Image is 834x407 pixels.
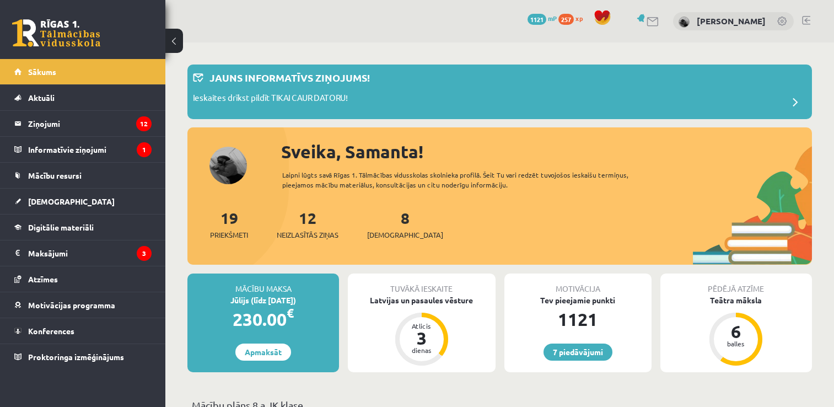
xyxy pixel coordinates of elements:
[14,111,152,136] a: Ziņojumi12
[405,347,438,354] div: dienas
[14,215,152,240] a: Digitālie materiāli
[28,240,152,266] legend: Maksājumi
[210,208,248,240] a: 19Priekšmeti
[277,208,338,240] a: 12Neizlasītās ziņas
[28,352,124,362] span: Proktoringa izmēģinājums
[28,93,55,103] span: Aktuāli
[14,85,152,110] a: Aktuāli
[28,326,74,336] span: Konferences
[14,266,152,292] a: Atzīmes
[28,222,94,232] span: Digitālie materiāli
[14,137,152,162] a: Informatīvie ziņojumi1
[14,240,152,266] a: Maksājumi3
[282,170,657,190] div: Laipni lūgts savā Rīgas 1. Tālmācības vidusskolas skolnieka profilā. Šeit Tu vari redzēt tuvojošo...
[28,274,58,284] span: Atzīmes
[719,340,752,347] div: balles
[348,294,495,367] a: Latvijas un pasaules vēsture Atlicis 3 dienas
[209,70,370,85] p: Jauns informatīvs ziņojums!
[12,19,100,47] a: Rīgas 1. Tālmācības vidusskola
[697,15,766,26] a: [PERSON_NAME]
[28,137,152,162] legend: Informatīvie ziņojumi
[137,246,152,261] i: 3
[28,170,82,180] span: Mācību resursi
[28,300,115,310] span: Motivācijas programma
[187,274,339,294] div: Mācību maksa
[575,14,583,23] span: xp
[281,138,812,165] div: Sveika, Samanta!
[528,14,557,23] a: 1121 mP
[28,111,152,136] legend: Ziņojumi
[14,318,152,344] a: Konferences
[719,323,752,340] div: 6
[367,208,443,240] a: 8[DEMOGRAPHIC_DATA]
[137,142,152,157] i: 1
[136,116,152,131] i: 12
[28,196,115,206] span: [DEMOGRAPHIC_DATA]
[504,294,652,306] div: Tev pieejamie punkti
[348,274,495,294] div: Tuvākā ieskaite
[558,14,588,23] a: 257 xp
[193,92,348,107] p: Ieskaites drīkst pildīt TIKAI CAUR DATORU!
[187,306,339,333] div: 230.00
[544,344,612,361] a: 7 piedāvājumi
[504,274,652,294] div: Motivācija
[28,67,56,77] span: Sākums
[405,329,438,347] div: 3
[14,59,152,84] a: Sākums
[504,306,652,333] div: 1121
[660,274,812,294] div: Pēdējā atzīme
[367,229,443,240] span: [DEMOGRAPHIC_DATA]
[287,305,294,321] span: €
[14,292,152,318] a: Motivācijas programma
[14,163,152,188] a: Mācību resursi
[660,294,812,306] div: Teātra māksla
[528,14,546,25] span: 1121
[210,229,248,240] span: Priekšmeti
[277,229,338,240] span: Neizlasītās ziņas
[558,14,574,25] span: 257
[405,323,438,329] div: Atlicis
[679,17,690,28] img: Samanta Dakša
[548,14,557,23] span: mP
[14,344,152,369] a: Proktoringa izmēģinājums
[660,294,812,367] a: Teātra māksla 6 balles
[193,70,806,114] a: Jauns informatīvs ziņojums! Ieskaites drīkst pildīt TIKAI CAUR DATORU!
[187,294,339,306] div: Jūlijs (līdz [DATE])
[14,189,152,214] a: [DEMOGRAPHIC_DATA]
[235,344,291,361] a: Apmaksāt
[348,294,495,306] div: Latvijas un pasaules vēsture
